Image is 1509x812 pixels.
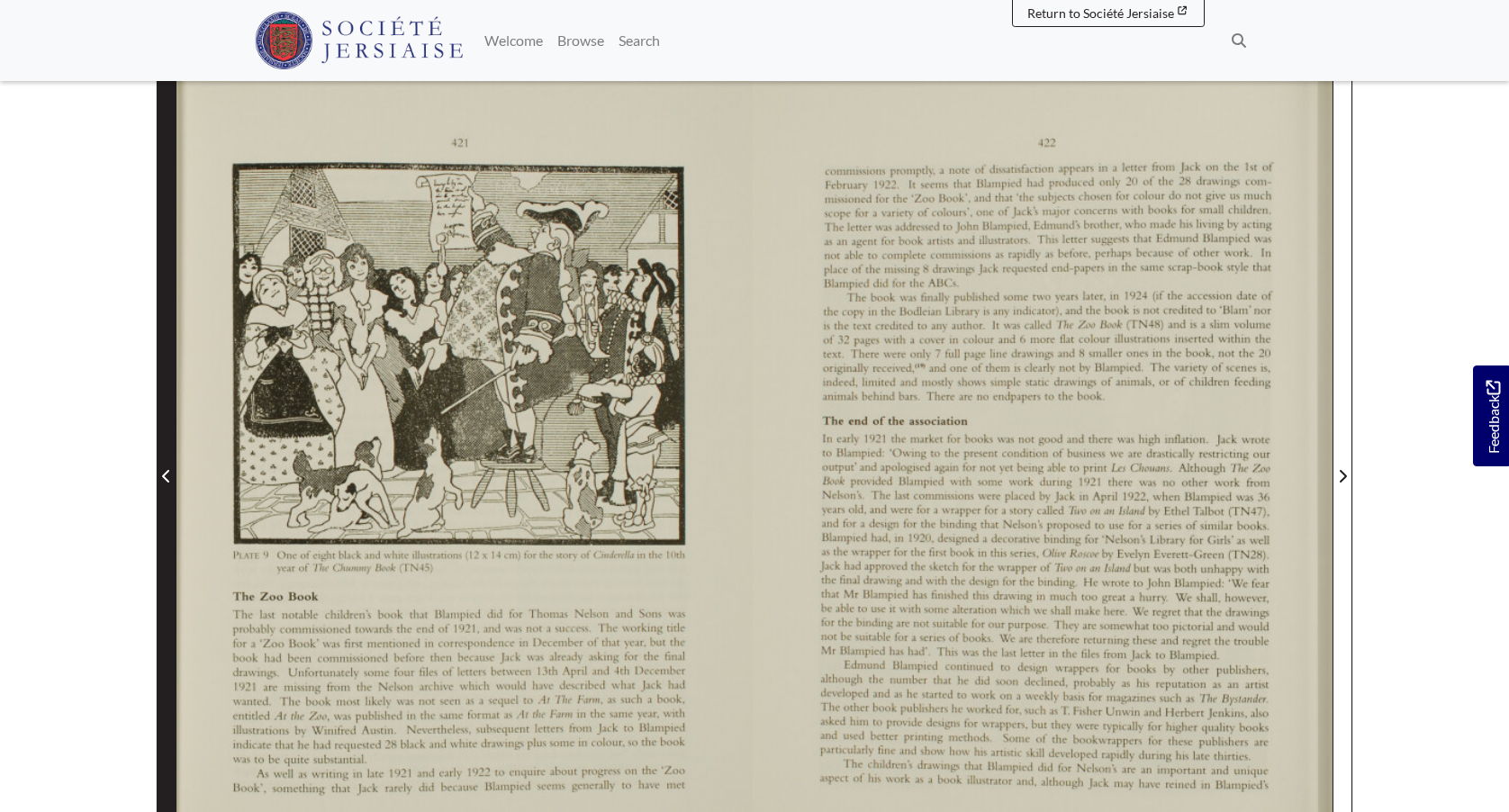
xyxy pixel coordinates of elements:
a: Search [611,23,667,59]
img: Société Jersiaise [255,12,463,69]
a: Société Jersiaise logo [255,7,463,74]
a: Welcome [477,23,550,59]
span: Return to Société Jersiaise [1027,5,1174,21]
span: Feedback [1482,380,1504,453]
a: Browse [550,23,611,59]
a: Would you like to provide feedback? [1473,365,1509,466]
